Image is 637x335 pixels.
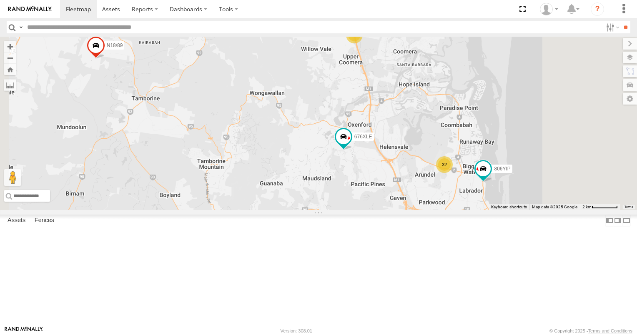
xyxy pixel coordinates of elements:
a: Visit our Website [5,327,43,335]
span: 2 km [582,205,592,209]
button: Drag Pegman onto the map to open Street View [4,169,21,186]
i: ? [591,2,604,16]
button: Keyboard shortcuts [491,204,527,210]
label: Search Filter Options [603,21,621,33]
a: Terms and Conditions [588,328,632,333]
label: Dock Summary Table to the Right [614,215,622,227]
div: Version: 308.01 [281,328,312,333]
label: Measure [4,79,16,91]
span: 676XLE [354,134,372,140]
button: Map Scale: 2 km per 59 pixels [580,204,620,210]
button: Zoom Home [4,64,16,75]
span: N18/89 [107,43,123,49]
label: Map Settings [623,93,637,105]
a: Terms (opens in new tab) [624,205,633,209]
span: Map data ©2025 Google [532,205,577,209]
div: Alex Bates [537,3,561,15]
label: Assets [3,215,30,226]
label: Search Query [18,21,24,33]
label: Hide Summary Table [622,215,631,227]
button: Zoom in [4,41,16,52]
span: 806YIP [494,166,510,172]
button: Zoom out [4,52,16,64]
label: Dock Summary Table to the Left [605,215,614,227]
label: Fences [30,215,58,226]
img: rand-logo.svg [8,6,52,12]
div: © Copyright 2025 - [549,328,632,333]
div: 32 [436,156,453,173]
